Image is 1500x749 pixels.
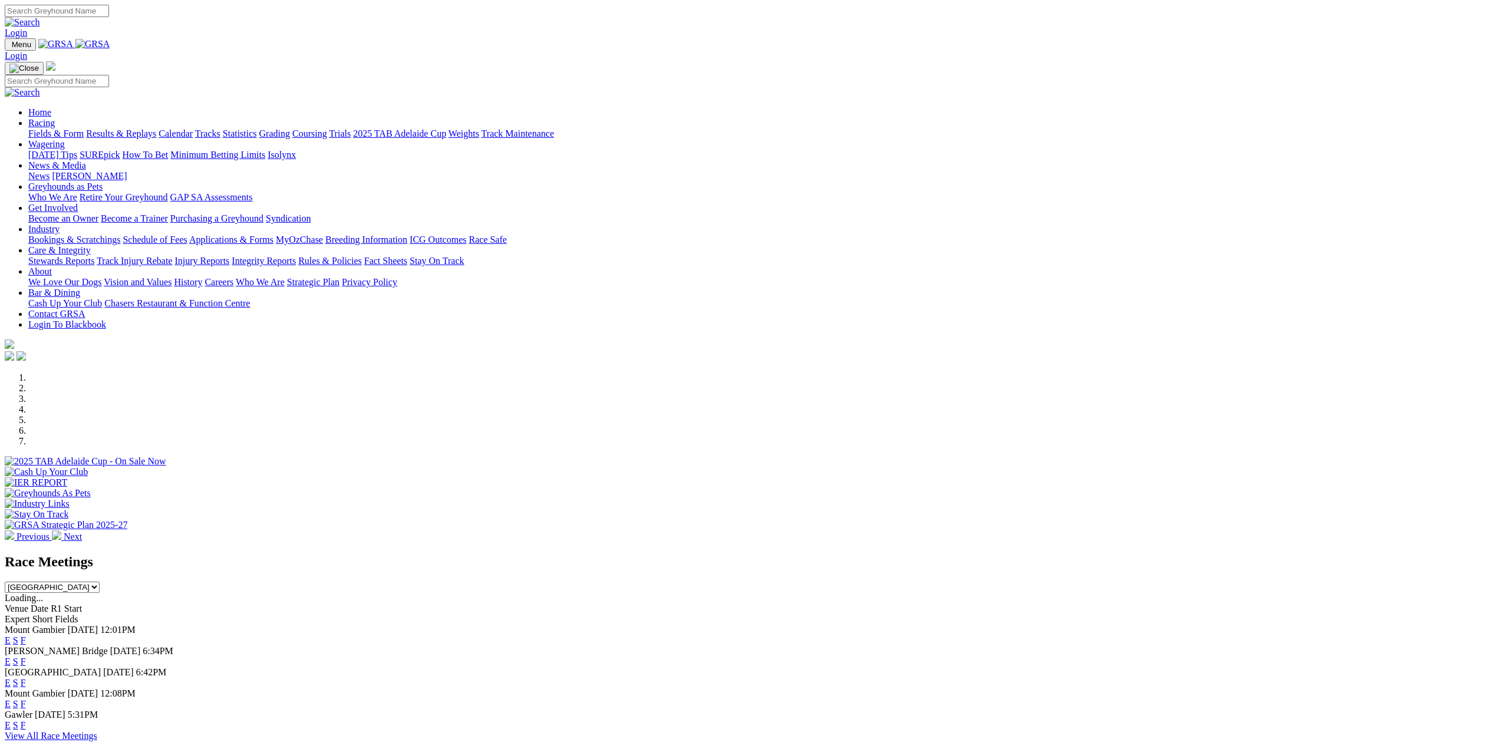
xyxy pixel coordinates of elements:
div: Racing [28,128,1495,139]
a: F [21,635,26,645]
div: Bar & Dining [28,298,1495,309]
img: chevron-left-pager-white.svg [5,530,14,540]
span: Fields [55,614,78,624]
a: Statistics [223,128,257,138]
img: Stay On Track [5,509,68,520]
span: Venue [5,603,28,613]
a: Fields & Form [28,128,84,138]
span: [DATE] [68,688,98,698]
span: 6:34PM [143,646,173,656]
a: Care & Integrity [28,245,91,255]
div: About [28,277,1495,288]
a: MyOzChase [276,235,323,245]
img: IER REPORT [5,477,67,488]
span: Short [32,614,53,624]
a: S [13,656,18,666]
a: Previous [5,532,52,542]
a: Bar & Dining [28,288,80,298]
a: How To Bet [123,150,169,160]
img: Greyhounds As Pets [5,488,91,499]
img: Industry Links [5,499,70,509]
a: Minimum Betting Limits [170,150,265,160]
a: Stewards Reports [28,256,94,266]
a: Rules & Policies [298,256,362,266]
span: Expert [5,614,30,624]
a: Industry [28,224,60,234]
a: Get Involved [28,203,78,213]
a: E [5,699,11,709]
input: Search [5,5,109,17]
a: Stay On Track [410,256,464,266]
a: [PERSON_NAME] [52,171,127,181]
img: logo-grsa-white.png [5,339,14,349]
a: Weights [449,128,479,138]
a: Become a Trainer [101,213,168,223]
a: Applications & Forms [189,235,273,245]
a: E [5,656,11,666]
img: logo-grsa-white.png [46,61,55,71]
a: Grading [259,128,290,138]
a: E [5,635,11,645]
img: 2025 TAB Adelaide Cup - On Sale Now [5,456,166,467]
a: Retire Your Greyhound [80,192,168,202]
a: Greyhounds as Pets [28,182,103,192]
a: Isolynx [268,150,296,160]
a: E [5,678,11,688]
span: Mount Gambier [5,688,65,698]
a: Trials [329,128,351,138]
a: Login [5,28,27,38]
h2: Race Meetings [5,554,1495,570]
span: [DATE] [103,667,134,677]
div: Industry [28,235,1495,245]
a: ICG Outcomes [410,235,466,245]
img: Close [9,64,39,73]
a: Track Injury Rebate [97,256,172,266]
a: Strategic Plan [287,277,339,287]
a: S [13,720,18,730]
img: Cash Up Your Club [5,467,88,477]
a: Results & Replays [86,128,156,138]
a: F [21,656,26,666]
span: [DATE] [68,625,98,635]
a: Coursing [292,128,327,138]
a: Race Safe [469,235,506,245]
a: S [13,678,18,688]
img: twitter.svg [17,351,26,361]
span: [DATE] [110,646,141,656]
a: We Love Our Dogs [28,277,101,287]
span: Menu [12,40,31,49]
a: F [21,699,26,709]
a: 2025 TAB Adelaide Cup [353,128,446,138]
img: facebook.svg [5,351,14,361]
img: chevron-right-pager-white.svg [52,530,61,540]
span: 5:31PM [68,710,98,720]
img: Search [5,87,40,98]
a: F [21,678,26,688]
div: Greyhounds as Pets [28,192,1495,203]
a: Next [52,532,82,542]
a: Fact Sheets [364,256,407,266]
span: 12:08PM [100,688,136,698]
span: Mount Gambier [5,625,65,635]
a: Contact GRSA [28,309,85,319]
span: R1 Start [51,603,82,613]
a: S [13,635,18,645]
button: Toggle navigation [5,38,36,51]
a: S [13,699,18,709]
a: Bookings & Scratchings [28,235,120,245]
span: [PERSON_NAME] Bridge [5,646,108,656]
a: Tracks [195,128,220,138]
div: Wagering [28,150,1495,160]
a: F [21,720,26,730]
button: Toggle navigation [5,62,44,75]
a: News [28,171,50,181]
a: Privacy Policy [342,277,397,287]
span: Previous [17,532,50,542]
span: Loading... [5,593,43,603]
a: SUREpick [80,150,120,160]
a: Home [28,107,51,117]
a: E [5,720,11,730]
a: Become an Owner [28,213,98,223]
span: Date [31,603,48,613]
a: Racing [28,118,55,128]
